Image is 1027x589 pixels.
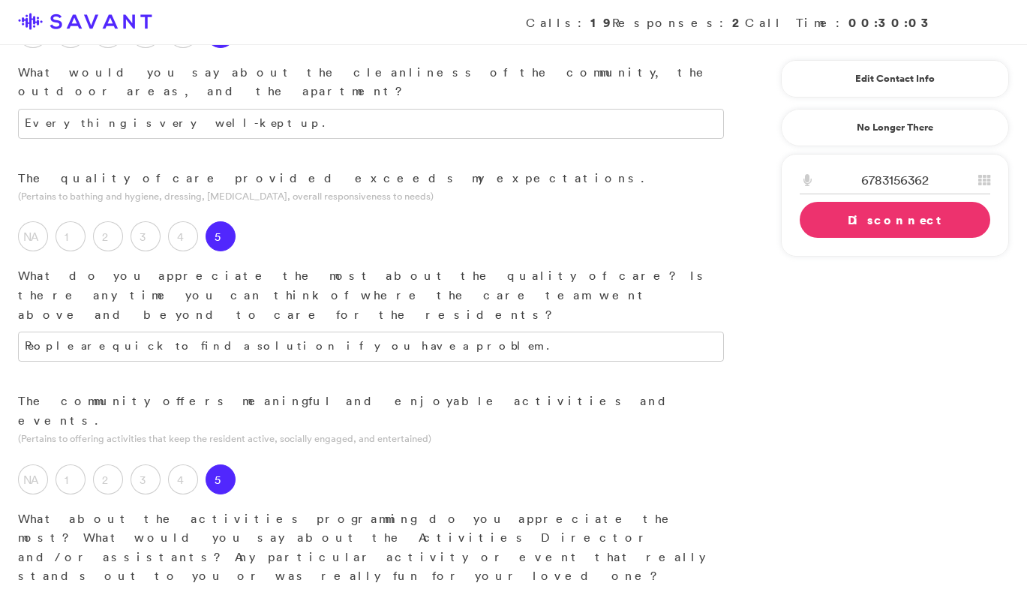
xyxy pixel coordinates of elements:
a: No Longer There [781,109,1009,146]
label: 2 [93,221,123,251]
label: NA [18,221,48,251]
strong: 2 [732,14,745,31]
p: (Pertains to offering activities that keep the resident active, socially engaged, and entertained) [18,431,724,446]
a: Disconnect [800,202,990,238]
label: NA [18,18,48,48]
p: The community offers meaningful and enjoyable activities and events. [18,392,724,430]
p: What about the activities programming do you appreciate the most? What would you say about the Ac... [18,509,724,586]
label: 3 [131,464,161,494]
p: (Pertains to bathing and hygiene, dressing, [MEDICAL_DATA], overall responsiveness to needs) [18,189,724,203]
p: What would you say about the cleanliness of the community, the outdoor areas, and the apartment? [18,63,724,101]
a: Edit Contact Info [800,67,990,91]
label: 4 [168,464,198,494]
label: 1 [56,464,86,494]
p: The quality of care provided exceeds my expectations. [18,169,724,188]
label: NA [18,464,48,494]
label: 1 [56,221,86,251]
label: 5 [206,221,236,251]
p: What do you appreciate the most about the quality of care? Is there any time you can think of whe... [18,266,724,324]
label: 2 [93,464,123,494]
label: 5 [206,464,236,494]
strong: 19 [590,14,612,31]
strong: 00:30:03 [848,14,934,31]
label: 4 [168,221,198,251]
label: 3 [131,221,161,251]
